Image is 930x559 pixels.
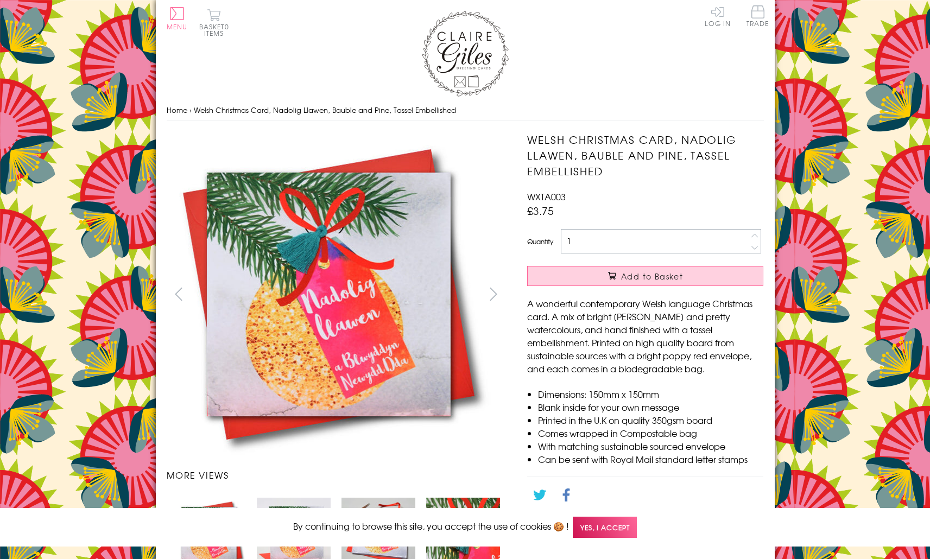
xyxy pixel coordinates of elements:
[166,132,492,457] img: Welsh Christmas Card, Nadolig Llawen, Bauble and Pine, Tassel Embellished
[527,297,763,375] p: A wonderful contemporary Welsh language Christmas card. A mix of bright [PERSON_NAME] and pretty ...
[527,237,553,246] label: Quantity
[538,440,763,453] li: With matching sustainable sourced envelope
[167,99,764,122] nav: breadcrumbs
[505,132,831,458] img: Welsh Christmas Card, Nadolig Llawen, Bauble and Pine, Tassel Embellished
[167,22,188,31] span: Menu
[167,468,506,481] h3: More views
[204,22,229,38] span: 0 items
[538,401,763,414] li: Blank inside for your own message
[705,5,731,27] a: Log In
[527,203,554,218] span: £3.75
[527,190,566,203] span: WXTA003
[199,9,229,36] button: Basket0 items
[167,105,187,115] a: Home
[481,282,505,306] button: next
[527,132,763,179] h1: Welsh Christmas Card, Nadolig Llawen, Bauble and Pine, Tassel Embellished
[621,271,683,282] span: Add to Basket
[538,414,763,427] li: Printed in the U.K on quality 350gsm board
[527,266,763,286] button: Add to Basket
[538,427,763,440] li: Comes wrapped in Compostable bag
[573,517,637,538] span: Yes, I accept
[746,5,769,29] a: Trade
[189,105,192,115] span: ›
[538,388,763,401] li: Dimensions: 150mm x 150mm
[422,11,509,97] img: Claire Giles Greetings Cards
[194,105,456,115] span: Welsh Christmas Card, Nadolig Llawen, Bauble and Pine, Tassel Embellished
[538,453,763,466] li: Can be sent with Royal Mail standard letter stamps
[167,282,191,306] button: prev
[746,5,769,27] span: Trade
[167,7,188,30] button: Menu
